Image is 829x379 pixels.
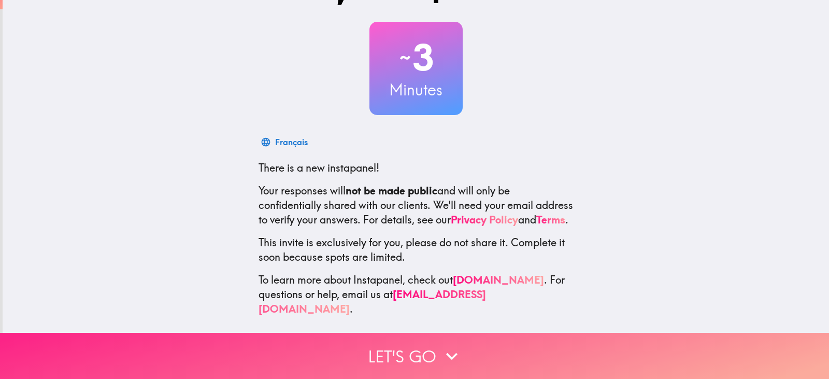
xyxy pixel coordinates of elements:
[453,273,544,286] a: [DOMAIN_NAME]
[259,184,574,227] p: Your responses will and will only be confidentially shared with our clients. We'll need your emai...
[346,184,437,197] b: not be made public
[536,213,565,226] a: Terms
[259,132,312,152] button: Français
[369,79,463,101] h3: Minutes
[259,273,574,316] p: To learn more about Instapanel, check out . For questions or help, email us at .
[451,213,518,226] a: Privacy Policy
[275,135,308,149] div: Français
[259,235,574,264] p: This invite is exclusively for you, please do not share it. Complete it soon because spots are li...
[369,36,463,79] h2: 3
[259,161,379,174] span: There is a new instapanel!
[259,288,486,315] a: [EMAIL_ADDRESS][DOMAIN_NAME]
[398,42,412,73] span: ~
